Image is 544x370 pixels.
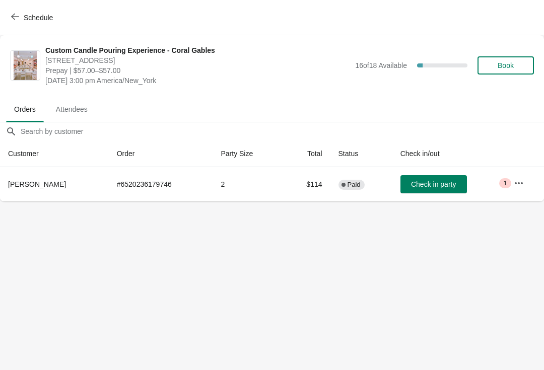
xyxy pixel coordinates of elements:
td: $114 [284,167,330,201]
th: Order [109,140,213,167]
span: Attendees [48,100,96,118]
th: Total [284,140,330,167]
span: Check in party [411,180,456,188]
span: Schedule [24,14,53,22]
td: # 6520236179746 [109,167,213,201]
th: Party Size [213,140,283,167]
td: 2 [213,167,283,201]
span: Custom Candle Pouring Experience - Coral Gables [45,45,350,55]
img: Custom Candle Pouring Experience - Coral Gables [14,51,37,80]
th: Status [330,140,392,167]
button: Book [478,56,534,75]
span: [STREET_ADDRESS] [45,55,350,65]
span: [DATE] 3:00 pm America/New_York [45,76,350,86]
span: Paid [348,181,361,189]
span: Book [498,61,514,69]
span: Prepay | $57.00–$57.00 [45,65,350,76]
span: 1 [503,179,507,187]
button: Check in party [400,175,467,193]
input: Search by customer [20,122,544,140]
button: Schedule [5,9,61,27]
span: Orders [6,100,44,118]
span: 16 of 18 Available [355,61,407,69]
span: [PERSON_NAME] [8,180,66,188]
th: Check in/out [392,140,506,167]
